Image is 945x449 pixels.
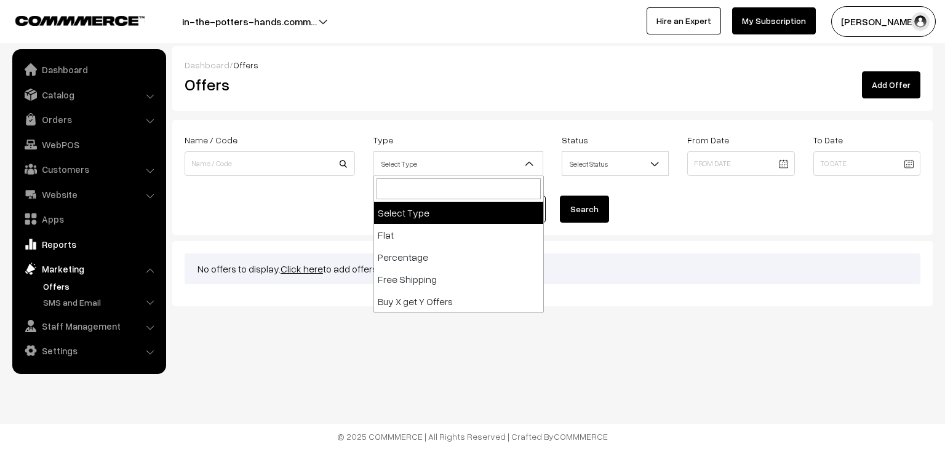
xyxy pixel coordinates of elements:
[813,133,843,146] label: To Date
[15,340,162,362] a: Settings
[15,133,162,156] a: WebPOS
[813,151,920,176] input: To Date
[185,133,237,146] label: Name / Code
[831,6,936,37] button: [PERSON_NAME]…
[15,12,123,27] a: COMMMERCE
[687,151,794,176] input: From Date
[15,258,162,280] a: Marketing
[562,153,668,175] span: Select Status
[562,151,669,176] span: Select Status
[15,84,162,106] a: Catalog
[374,202,543,224] li: Select Type
[373,133,393,146] label: Type
[281,263,323,275] a: Click here
[374,153,543,175] span: Select Type
[15,16,145,25] img: COMMMERCE
[185,151,355,176] input: Name / Code
[15,108,162,130] a: Orders
[185,60,229,70] a: Dashboard
[185,75,418,94] h2: Offers
[15,158,162,180] a: Customers
[554,431,608,442] a: COMMMERCE
[687,133,729,146] label: From Date
[373,151,544,176] span: Select Type
[15,233,162,255] a: Reports
[139,6,360,37] button: in-the-potters-hands.comm…
[911,12,930,31] img: user
[374,246,543,268] li: Percentage
[15,208,162,230] a: Apps
[15,183,162,205] a: Website
[185,253,920,284] div: No offers to display. to add offers.
[862,71,920,98] a: Add Offer
[732,7,816,34] a: My Subscription
[233,60,258,70] span: Offers
[560,196,609,223] button: Search
[40,296,162,309] a: SMS and Email
[40,280,162,293] a: Offers
[374,224,543,246] li: Flat
[374,290,543,312] li: Buy X get Y Offers
[374,268,543,290] li: Free Shipping
[15,58,162,81] a: Dashboard
[15,315,162,337] a: Staff Management
[562,133,588,146] label: Status
[185,58,920,71] div: /
[647,7,721,34] a: Hire an Expert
